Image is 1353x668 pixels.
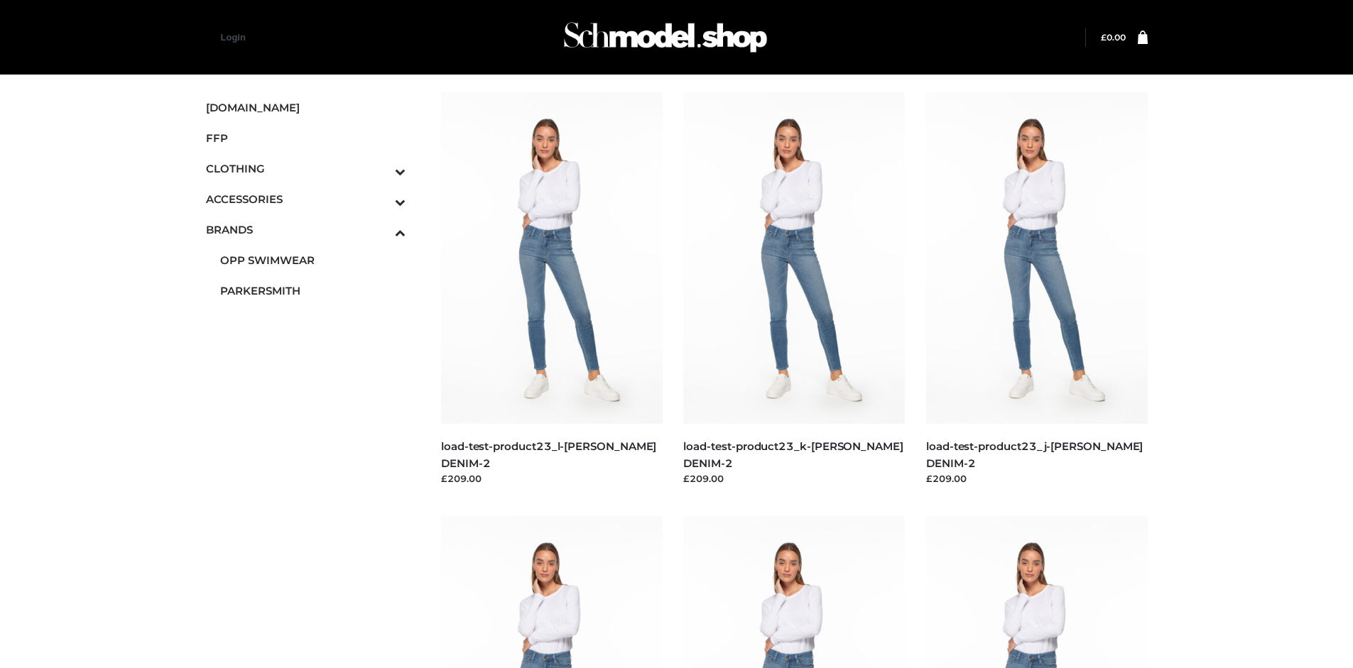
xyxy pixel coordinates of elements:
a: load-test-product23_j-[PERSON_NAME] DENIM-2 [926,439,1143,469]
bdi: 0.00 [1101,32,1126,43]
span: CLOTHING [206,160,406,177]
span: OPP SWIMWEAR [220,252,406,268]
img: Schmodel Admin 964 [559,9,772,65]
button: Toggle Submenu [356,184,406,214]
a: BRANDSToggle Submenu [206,214,406,245]
div: £209.00 [441,471,663,486]
span: PARKERSMITH [220,283,406,299]
a: ACCESSORIESToggle Submenu [206,184,406,214]
a: £0.00 [1101,32,1126,43]
a: CLOTHINGToggle Submenu [206,153,406,184]
span: [DOMAIN_NAME] [206,99,406,116]
a: load-test-product23_l-[PERSON_NAME] DENIM-2 [441,439,656,469]
a: FFP [206,123,406,153]
a: load-test-product23_k-[PERSON_NAME] DENIM-2 [683,439,903,469]
button: Toggle Submenu [356,214,406,245]
div: £209.00 [683,471,905,486]
a: Login [221,32,246,43]
button: Toggle Submenu [356,153,406,184]
span: BRANDS [206,221,406,238]
span: FFP [206,130,406,146]
a: [DOMAIN_NAME] [206,92,406,123]
div: £209.00 [926,471,1148,486]
span: £ [1101,32,1107,43]
a: PARKERSMITH [220,275,406,306]
a: OPP SWIMWEAR [220,245,406,275]
span: ACCESSORIES [206,191,406,207]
